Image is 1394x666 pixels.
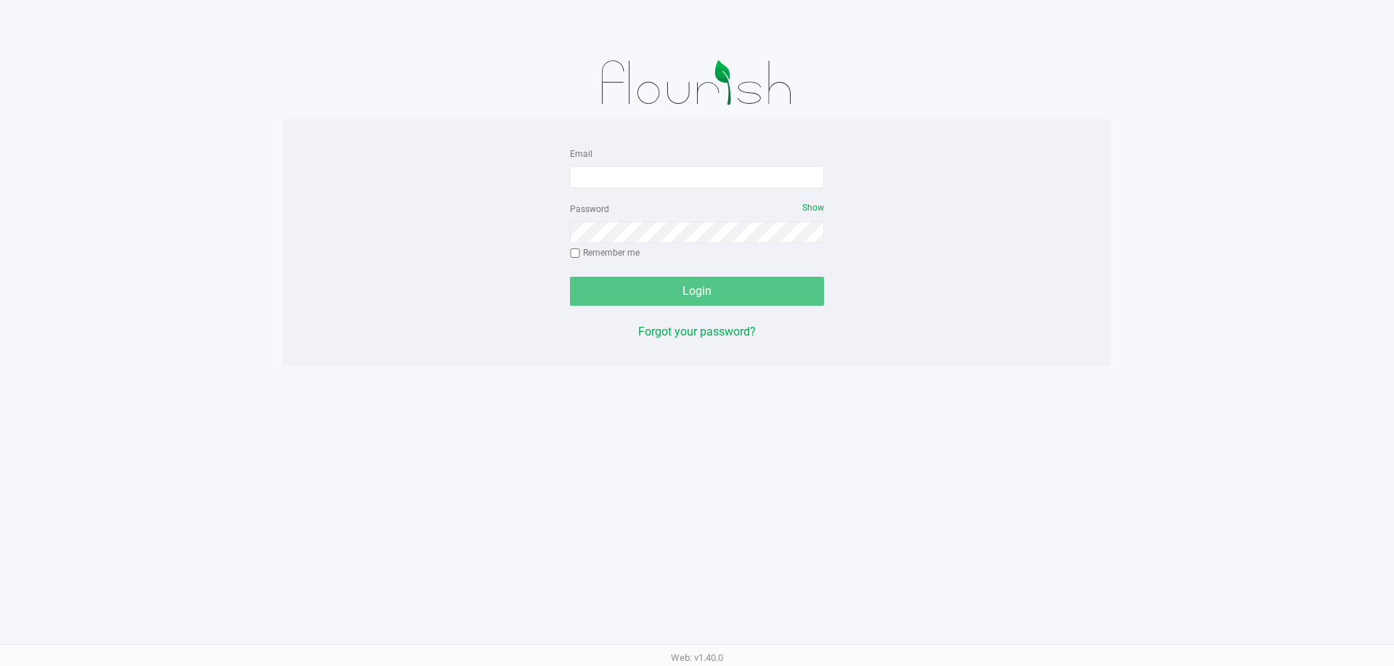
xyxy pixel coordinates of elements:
label: Email [570,147,592,161]
button: Forgot your password? [638,323,756,341]
span: Web: v1.40.0 [671,652,723,663]
label: Remember me [570,246,640,259]
input: Remember me [570,248,580,259]
span: Show [802,203,824,213]
label: Password [570,203,609,216]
